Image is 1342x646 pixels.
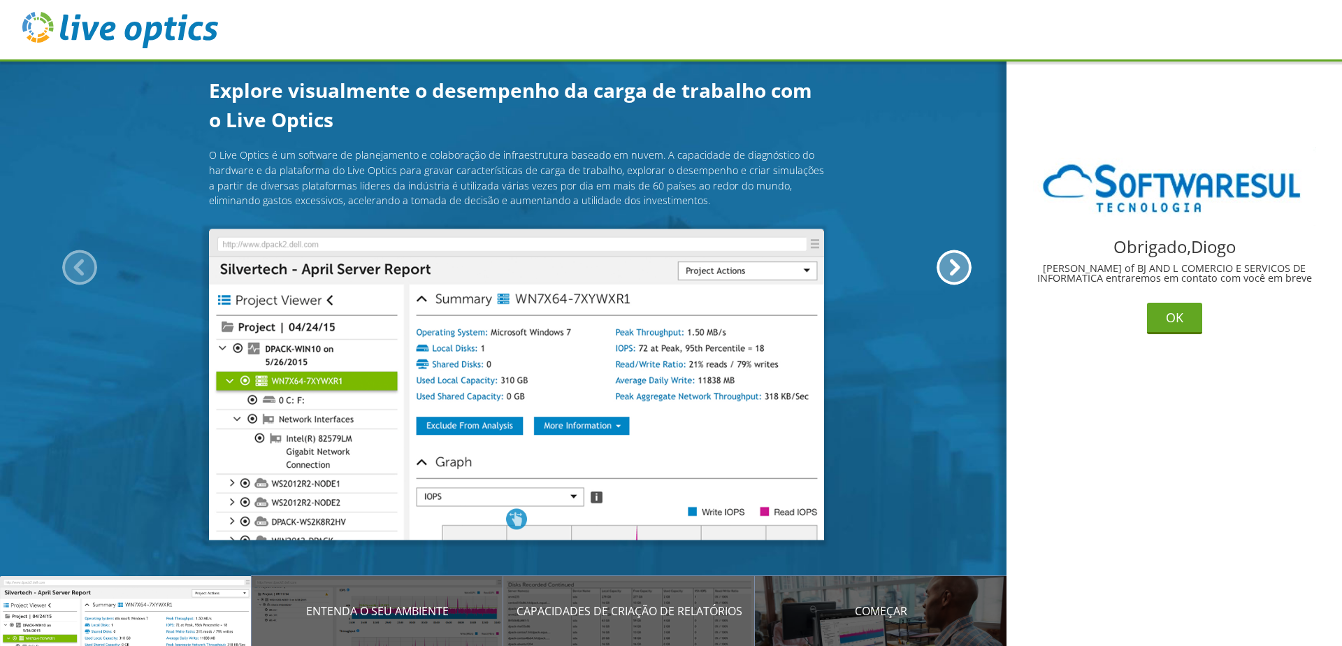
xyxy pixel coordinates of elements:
[209,148,824,208] p: O Live Optics é um software de planejamento e colaboração de infraestrutura baseado em nuvem. A c...
[1018,264,1331,284] p: [PERSON_NAME] of BJ AND L COMERCIO E SERVICOS DE INFORMATICA entraremos em contato com você em breve
[209,229,824,540] img: Introdução ao Live Optics
[1147,303,1202,334] button: OK
[22,12,218,48] img: live_optics_svg.svg
[209,76,824,134] h1: Explore visualmente o desempenho da carga de trabalho com o Live Optics
[755,603,1006,619] p: Começar
[503,603,755,619] p: Capacidades de criação de relatórios
[252,603,503,619] p: Entenda o seu ambiente
[1191,235,1236,258] span: Diogo
[1033,147,1316,226] img: 0ZiU7fl3jNAAAAAElFTkSuQmCC
[1018,238,1331,255] h2: Obrigado,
